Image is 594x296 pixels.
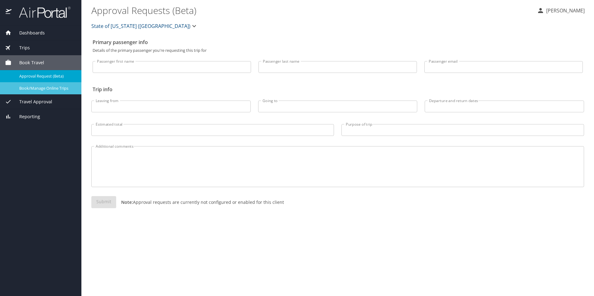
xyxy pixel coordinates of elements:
[11,59,44,66] span: Book Travel
[19,73,74,79] span: Approval Request (Beta)
[93,48,583,52] p: Details of the primary passenger you're requesting this trip for
[11,29,45,36] span: Dashboards
[89,20,200,32] button: State of [US_STATE] ([GEOGRAPHIC_DATA])
[6,6,12,18] img: icon-airportal.png
[11,44,30,51] span: Trips
[11,98,52,105] span: Travel Approval
[93,84,583,94] h2: Trip info
[91,1,532,20] h1: Approval Requests (Beta)
[121,199,133,205] strong: Note:
[11,113,40,120] span: Reporting
[534,5,587,16] button: [PERSON_NAME]
[544,7,585,14] p: [PERSON_NAME]
[116,199,284,205] p: Approval requests are currently not configured or enabled for this client
[91,22,190,30] span: State of [US_STATE] ([GEOGRAPHIC_DATA])
[19,85,74,91] span: Book/Manage Online Trips
[93,37,583,47] h2: Primary passenger info
[12,6,71,18] img: airportal-logo.png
